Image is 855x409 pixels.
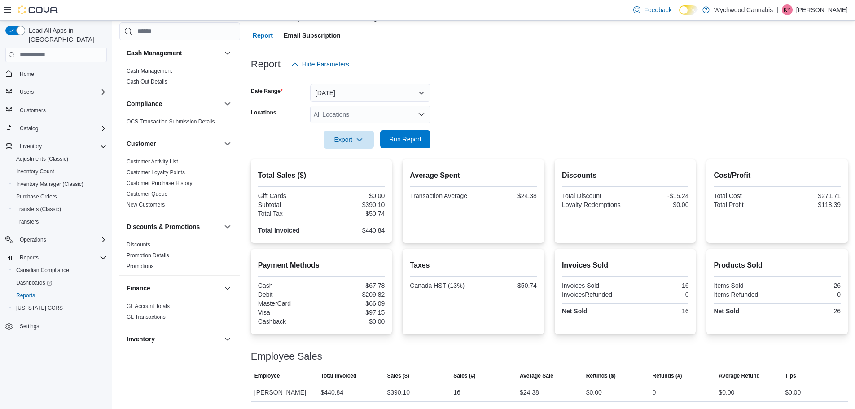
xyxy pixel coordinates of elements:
a: Discounts [127,242,150,248]
div: Cashback [258,318,320,325]
span: Transfers [13,216,107,227]
button: Transfers (Classic) [9,203,110,215]
div: $440.84 [323,227,385,234]
div: Total Discount [562,192,623,199]
a: Customer Activity List [127,158,178,165]
div: Cash [258,282,320,289]
h3: Employee Sales [251,351,322,362]
div: 26 [779,308,841,315]
strong: Net Sold [562,308,588,315]
button: [DATE] [310,84,430,102]
a: Inventory Manager (Classic) [13,179,87,189]
button: Inventory Count [9,165,110,178]
div: Transaction Average [410,192,471,199]
a: Promotions [127,263,154,269]
span: Promotion Details [127,252,169,259]
span: GL Account Totals [127,303,170,310]
div: $0.00 [323,318,385,325]
button: Inventory [127,334,220,343]
span: Catalog [16,123,107,134]
div: 16 [627,282,688,289]
h2: Cost/Profit [714,170,841,181]
button: Operations [2,233,110,246]
div: $66.09 [323,300,385,307]
span: Load All Apps in [GEOGRAPHIC_DATA] [25,26,107,44]
a: GL Transactions [127,314,166,320]
button: Reports [16,252,42,263]
span: Customer Loyalty Points [127,169,185,176]
div: $50.74 [475,282,537,289]
button: Users [2,86,110,98]
h3: Inventory [127,334,155,343]
div: $50.74 [323,210,385,217]
a: Transfers (Classic) [13,204,65,215]
div: 26 [779,282,841,289]
div: Total Cost [714,192,775,199]
button: Reports [2,251,110,264]
h3: Cash Management [127,48,182,57]
div: Discounts & Promotions [119,239,240,275]
span: GL Transactions [127,313,166,321]
div: -$15.24 [627,192,688,199]
button: Customer [127,139,220,148]
a: Dashboards [13,277,56,288]
div: $0.00 [586,387,602,398]
span: [US_STATE] CCRS [16,304,63,312]
button: Hide Parameters [288,55,353,73]
span: Reports [20,254,39,261]
button: Operations [16,234,50,245]
div: $24.38 [475,192,537,199]
a: Customer Loyalty Points [127,169,185,176]
button: Home [2,67,110,80]
span: Home [20,70,34,78]
h2: Products Sold [714,260,841,271]
div: Subtotal [258,201,320,208]
a: Canadian Compliance [13,265,73,276]
h2: Average Spent [410,170,537,181]
h2: Discounts [562,170,689,181]
span: Operations [16,234,107,245]
button: Cash Management [222,48,233,58]
a: Customer Purchase History [127,180,193,186]
a: OCS Transaction Submission Details [127,119,215,125]
button: Catalog [2,122,110,135]
div: Visa [258,309,320,316]
span: Canadian Compliance [13,265,107,276]
div: Gift Cards [258,192,320,199]
span: Customers [16,105,107,116]
span: Transfers (Classic) [16,206,61,213]
span: Catalog [20,125,38,132]
span: Customer Purchase History [127,180,193,187]
span: Transfers (Classic) [13,204,107,215]
div: Finance [119,301,240,326]
span: Total Invoiced [321,372,357,379]
span: Operations [20,236,46,243]
span: Home [16,68,107,79]
button: Run Report [380,130,430,148]
div: $209.82 [323,291,385,298]
button: Finance [222,283,233,294]
div: $440.84 [321,387,344,398]
span: Users [16,87,107,97]
div: 0 [653,387,656,398]
span: Reports [13,290,107,301]
a: Reports [13,290,39,301]
div: Total Tax [258,210,320,217]
div: Invoices Sold [562,282,623,289]
span: Inventory [16,141,107,152]
p: [PERSON_NAME] [796,4,848,15]
button: Finance [127,284,220,293]
button: Adjustments (Classic) [9,153,110,165]
img: Cova [18,5,58,14]
a: Customers [16,105,49,116]
button: Inventory Manager (Classic) [9,178,110,190]
input: Dark Mode [679,5,698,15]
div: Compliance [119,116,240,131]
h3: Compliance [127,99,162,108]
strong: Net Sold [714,308,739,315]
span: Average Refund [719,372,760,379]
span: Average Sale [520,372,553,379]
div: 0 [779,291,841,298]
h3: Discounts & Promotions [127,222,200,231]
